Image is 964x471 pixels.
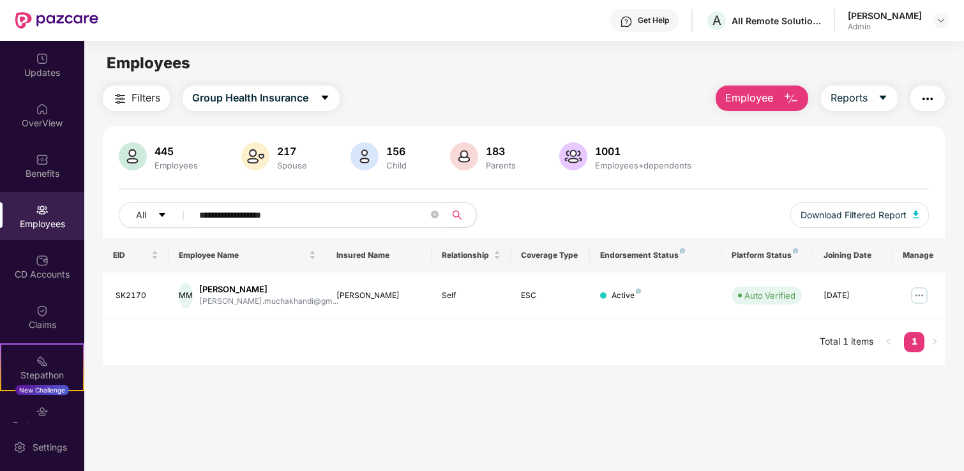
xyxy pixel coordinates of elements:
[36,304,49,317] img: svg+xml;base64,PHN2ZyBpZD0iQ2xhaW0iIHhtbG5zPSJodHRwOi8vd3d3LnczLm9yZy8yMDAwL3N2ZyIgd2lkdGg9IjIwIi...
[636,288,641,294] img: svg+xml;base64,PHN2ZyB4bWxucz0iaHR0cDovL3d3dy53My5vcmcvMjAwMC9zdmciIHdpZHRoPSI4IiBoZWlnaHQ9IjgiIH...
[848,22,922,32] div: Admin
[904,332,924,351] a: 1
[350,142,379,170] img: svg+xml;base64,PHN2ZyB4bWxucz0iaHR0cDovL3d3dy53My5vcmcvMjAwMC9zdmciIHhtbG5zOnhsaW5rPSJodHRwOi8vd3...
[445,202,477,228] button: search
[15,385,69,395] div: New Challenge
[199,283,338,295] div: [PERSON_NAME]
[384,160,409,170] div: Child
[275,145,310,158] div: 217
[801,208,907,222] span: Download Filtered Report
[384,145,409,158] div: 156
[13,441,26,454] img: svg+xml;base64,PHN2ZyBpZD0iU2V0dGluZy0yMHgyMCIgeG1sbnM9Imh0dHA6Ly93d3cudzMub3JnLzIwMDAvc3ZnIiB3aW...
[36,52,49,65] img: svg+xml;base64,PHN2ZyBpZD0iVXBkYXRlZCIgeG1sbnM9Imh0dHA6Ly93d3cudzMub3JnLzIwMDAvc3ZnIiB3aWR0aD0iMj...
[878,332,899,352] li: Previous Page
[824,290,882,302] div: [DATE]
[183,86,340,111] button: Group Health Insurancecaret-down
[336,290,421,302] div: [PERSON_NAME]
[638,15,669,26] div: Get Help
[119,202,197,228] button: Allcaret-down
[892,238,945,273] th: Manage
[431,209,439,221] span: close-circle
[821,86,898,111] button: Reportscaret-down
[103,86,170,111] button: Filters
[320,93,330,104] span: caret-down
[36,254,49,267] img: svg+xml;base64,PHN2ZyBpZD0iQ0RfQWNjb3VudHMiIGRhdGEtbmFtZT0iQ0QgQWNjb3VudHMiIHhtbG5zPSJodHRwOi8vd3...
[680,248,685,253] img: svg+xml;base64,PHN2ZyB4bWxucz0iaHR0cDovL3d3dy53My5vcmcvMjAwMC9zdmciIHdpZHRoPSI4IiBoZWlnaHQ9IjgiIH...
[179,283,193,308] div: MM
[442,250,491,260] span: Relationship
[483,145,518,158] div: 183
[885,338,892,345] span: left
[725,90,773,106] span: Employee
[732,250,803,260] div: Platform Status
[192,90,308,106] span: Group Health Insurance
[152,145,200,158] div: 445
[442,290,501,302] div: Self
[936,15,946,26] img: svg+xml;base64,PHN2ZyBpZD0iRHJvcGRvd24tMzJ4MzIiIHhtbG5zPSJodHRwOi8vd3d3LnczLm9yZy8yMDAwL3N2ZyIgd2...
[152,160,200,170] div: Employees
[909,285,930,306] img: manageButton
[600,250,711,260] div: Endorsement Status
[620,15,633,28] img: svg+xml;base64,PHN2ZyBpZD0iSGVscC0zMngzMiIgeG1sbnM9Imh0dHA6Ly93d3cudzMub3JnLzIwMDAvc3ZnIiB3aWR0aD...
[831,90,868,106] span: Reports
[450,142,478,170] img: svg+xml;base64,PHN2ZyB4bWxucz0iaHR0cDovL3d3dy53My5vcmcvMjAwMC9zdmciIHhtbG5zOnhsaW5rPSJodHRwOi8vd3...
[920,91,935,107] img: svg+xml;base64,PHN2ZyB4bWxucz0iaHR0cDovL3d3dy53My5vcmcvMjAwMC9zdmciIHdpZHRoPSIyNCIgaGVpZ2h0PSIyNC...
[119,142,147,170] img: svg+xml;base64,PHN2ZyB4bWxucz0iaHR0cDovL3d3dy53My5vcmcvMjAwMC9zdmciIHhtbG5zOnhsaW5rPSJodHRwOi8vd3...
[813,238,892,273] th: Joining Date
[113,250,149,260] span: EID
[511,238,590,273] th: Coverage Type
[431,211,439,218] span: close-circle
[15,12,98,29] img: New Pazcare Logo
[199,295,338,308] div: [PERSON_NAME].muchakhandi@gm...
[924,332,945,352] button: right
[924,332,945,352] li: Next Page
[116,290,158,302] div: SK2170
[445,210,470,220] span: search
[326,238,432,273] th: Insured Name
[744,289,795,302] div: Auto Verified
[107,54,190,72] span: Employees
[36,405,49,418] img: svg+xml;base64,PHN2ZyBpZD0iRW5kb3JzZW1lbnRzIiB4bWxucz0iaHR0cDovL3d3dy53My5vcmcvMjAwMC9zdmciIHdpZH...
[169,238,326,273] th: Employee Name
[716,86,808,111] button: Employee
[136,208,146,222] span: All
[36,153,49,166] img: svg+xml;base64,PHN2ZyBpZD0iQmVuZWZpdHMiIHhtbG5zPSJodHRwOi8vd3d3LnczLm9yZy8yMDAwL3N2ZyIgd2lkdGg9Ij...
[1,369,83,382] div: Stepathon
[158,211,167,221] span: caret-down
[878,332,899,352] button: left
[931,338,938,345] span: right
[483,160,518,170] div: Parents
[559,142,587,170] img: svg+xml;base64,PHN2ZyB4bWxucz0iaHR0cDovL3d3dy53My5vcmcvMjAwMC9zdmciIHhtbG5zOnhsaW5rPSJodHRwOi8vd3...
[592,160,694,170] div: Employees+dependents
[820,332,873,352] li: Total 1 items
[112,91,128,107] img: svg+xml;base64,PHN2ZyB4bWxucz0iaHR0cDovL3d3dy53My5vcmcvMjAwMC9zdmciIHdpZHRoPSIyNCIgaGVpZ2h0PSIyNC...
[36,103,49,116] img: svg+xml;base64,PHN2ZyBpZD0iSG9tZSIgeG1sbnM9Imh0dHA6Ly93d3cudzMub3JnLzIwMDAvc3ZnIiB3aWR0aD0iMjAiIG...
[712,13,721,28] span: A
[878,93,888,104] span: caret-down
[783,91,799,107] img: svg+xml;base64,PHN2ZyB4bWxucz0iaHR0cDovL3d3dy53My5vcmcvMjAwMC9zdmciIHhtbG5zOnhsaW5rPSJodHRwOi8vd3...
[36,355,49,368] img: svg+xml;base64,PHN2ZyB4bWxucz0iaHR0cDovL3d3dy53My5vcmcvMjAwMC9zdmciIHdpZHRoPSIyMSIgaGVpZ2h0PSIyMC...
[732,15,821,27] div: All Remote Solutions Private Limited
[592,145,694,158] div: 1001
[793,248,798,253] img: svg+xml;base64,PHN2ZyB4bWxucz0iaHR0cDovL3d3dy53My5vcmcvMjAwMC9zdmciIHdpZHRoPSI4IiBoZWlnaHQ9IjgiIH...
[241,142,269,170] img: svg+xml;base64,PHN2ZyB4bWxucz0iaHR0cDovL3d3dy53My5vcmcvMjAwMC9zdmciIHhtbG5zOnhsaW5rPSJodHRwOi8vd3...
[790,202,930,228] button: Download Filtered Report
[612,290,641,302] div: Active
[521,290,580,302] div: ESC
[29,441,71,454] div: Settings
[848,10,922,22] div: [PERSON_NAME]
[913,211,919,218] img: svg+xml;base64,PHN2ZyB4bWxucz0iaHR0cDovL3d3dy53My5vcmcvMjAwMC9zdmciIHhtbG5zOnhsaW5rPSJodHRwOi8vd3...
[432,238,511,273] th: Relationship
[179,250,306,260] span: Employee Name
[103,238,169,273] th: EID
[904,332,924,352] li: 1
[132,90,160,106] span: Filters
[36,204,49,216] img: svg+xml;base64,PHN2ZyBpZD0iRW1wbG95ZWVzIiB4bWxucz0iaHR0cDovL3d3dy53My5vcmcvMjAwMC9zdmciIHdpZHRoPS...
[275,160,310,170] div: Spouse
